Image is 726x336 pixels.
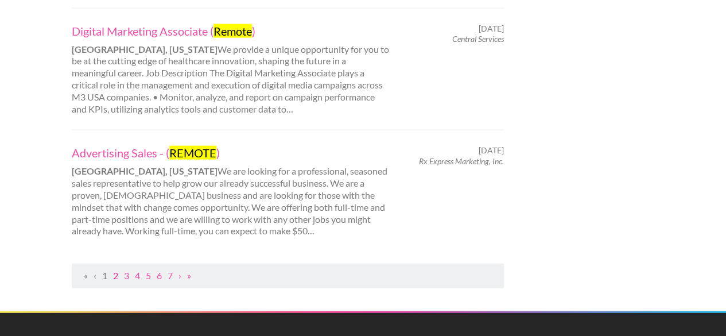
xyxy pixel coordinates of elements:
span: Previous Page [94,270,96,281]
a: Page 3 [124,270,129,281]
a: Page 6 [157,270,162,281]
em: Central Services [452,34,504,44]
a: Advertising Sales - (REMOTE) [72,145,391,160]
em: Rx Express Marketing, Inc. [419,156,504,166]
div: We are looking for a professional, seasoned sales representative to help grow our already success... [62,145,401,237]
a: Page 7 [168,270,173,281]
a: Next Page [178,270,181,281]
span: First Page [84,270,88,281]
a: Digital Marketing Associate (Remote) [72,24,391,38]
mark: REMOTE [169,146,216,160]
a: Page 2 [113,270,118,281]
strong: [GEOGRAPHIC_DATA], [US_STATE] [72,44,218,55]
a: Page 1 [102,270,107,281]
div: We provide a unique opportunity for you to be at the cutting edge of healthcare innovation, shapi... [62,24,401,115]
span: [DATE] [479,145,504,156]
span: [DATE] [479,24,504,34]
a: Last Page, Page 22 [187,270,191,281]
mark: Remote [213,24,252,38]
a: Page 5 [146,270,151,281]
strong: [GEOGRAPHIC_DATA], [US_STATE] [72,165,218,176]
a: Page 4 [135,270,140,281]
